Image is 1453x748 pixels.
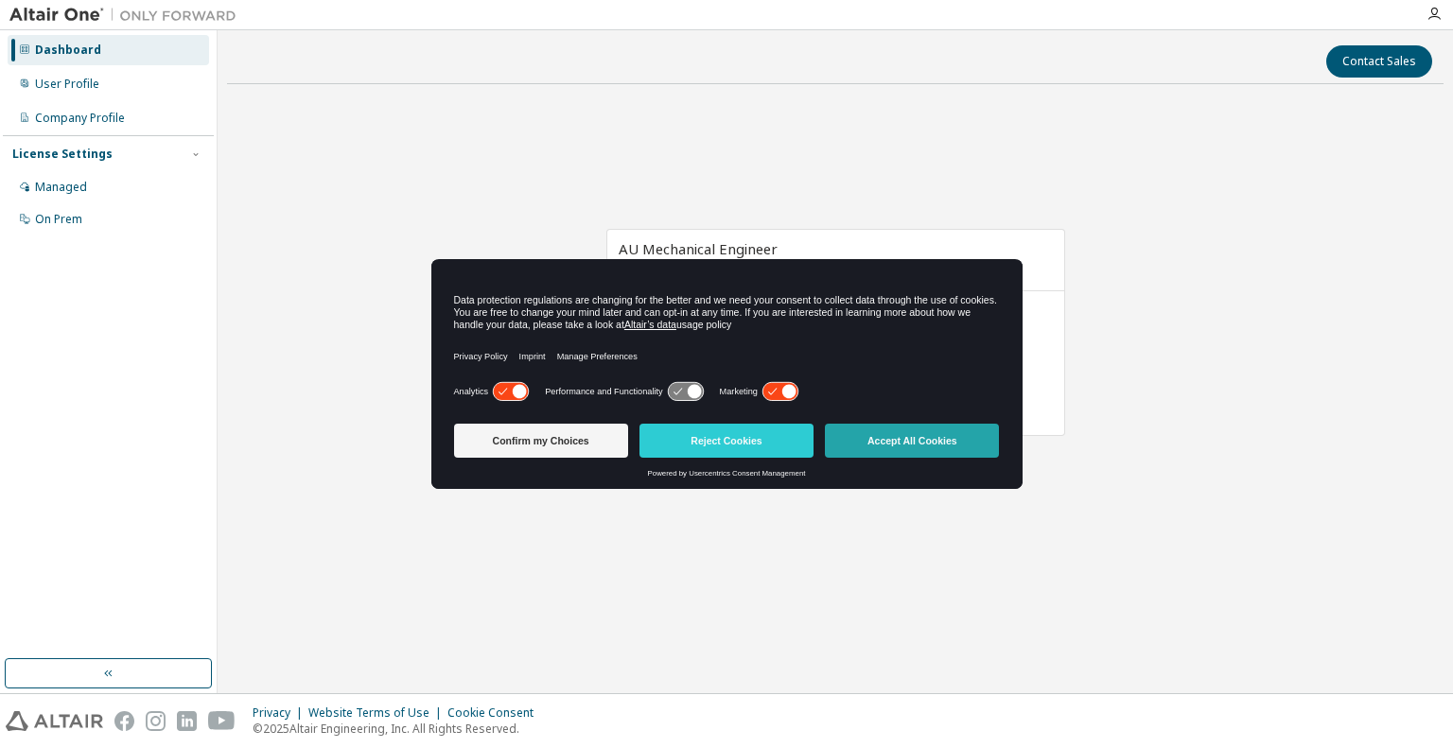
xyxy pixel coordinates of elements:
[619,239,778,258] span: AU Mechanical Engineer
[253,705,308,721] div: Privacy
[35,111,125,126] div: Company Profile
[35,180,87,195] div: Managed
[35,77,99,92] div: User Profile
[253,721,545,737] p: © 2025 Altair Engineering, Inc. All Rights Reserved.
[6,711,103,731] img: altair_logo.svg
[308,705,447,721] div: Website Terms of Use
[35,212,82,227] div: On Prem
[208,711,236,731] img: youtube.svg
[114,711,134,731] img: facebook.svg
[177,711,197,731] img: linkedin.svg
[35,43,101,58] div: Dashboard
[146,711,166,731] img: instagram.svg
[12,147,113,162] div: License Settings
[447,705,545,721] div: Cookie Consent
[1326,45,1432,78] button: Contact Sales
[9,6,246,25] img: Altair One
